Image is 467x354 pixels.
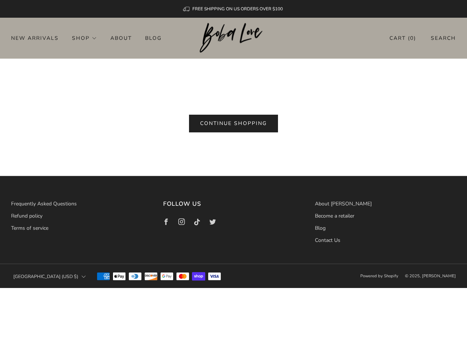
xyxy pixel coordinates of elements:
[110,32,132,44] a: About
[163,198,304,209] h3: Follow us
[410,35,414,42] items-count: 0
[200,23,267,53] a: Boba Love
[72,32,97,44] a: Shop
[315,237,340,244] a: Contact Us
[11,212,42,219] a: Refund policy
[389,32,416,44] a: Cart
[11,268,88,285] button: [GEOGRAPHIC_DATA] (USD $)
[315,212,354,219] a: Become a retailer
[11,200,77,207] a: Frequently Asked Questions
[405,273,456,279] span: © 2025, [PERSON_NAME]
[200,23,267,53] img: Boba Love
[315,225,326,232] a: Blog
[360,273,398,279] a: Powered by Shopify
[315,200,372,207] a: About [PERSON_NAME]
[431,32,456,44] a: Search
[145,32,162,44] a: Blog
[11,225,48,232] a: Terms of service
[11,32,59,44] a: New Arrivals
[192,6,283,12] span: FREE SHIPPING ON US ORDERS OVER $100
[189,115,278,132] a: Continue shopping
